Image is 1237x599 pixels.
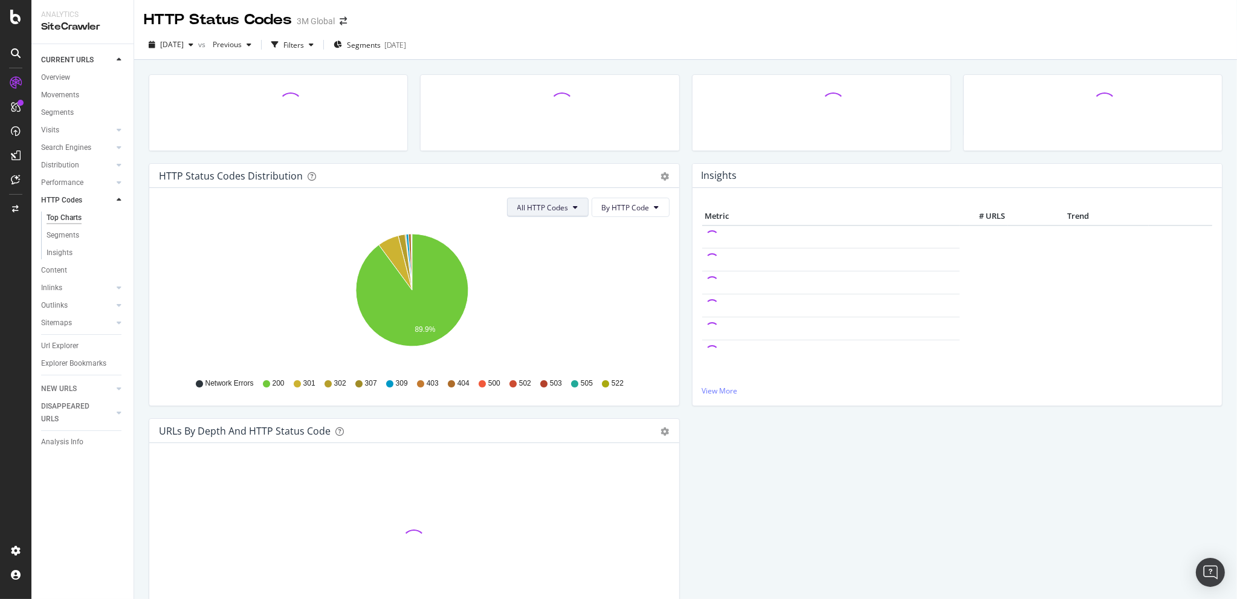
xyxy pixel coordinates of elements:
[41,10,124,20] div: Analytics
[41,357,125,370] a: Explorer Bookmarks
[41,159,79,172] div: Distribution
[41,194,82,207] div: HTTP Codes
[396,378,408,389] span: 309
[365,378,377,389] span: 307
[457,378,470,389] span: 404
[41,106,74,119] div: Segments
[517,202,569,213] span: All HTTP Codes
[41,71,70,84] div: Overview
[519,378,531,389] span: 502
[41,282,113,294] a: Inlinks
[160,39,184,50] span: 2025 Aug. 17th
[297,15,335,27] div: 3M Global
[47,247,73,259] div: Insights
[1008,207,1149,225] th: Trend
[41,383,113,395] a: NEW URLS
[41,317,113,329] a: Sitemaps
[41,106,125,119] a: Segments
[41,400,113,426] a: DISAPPEARED URLS
[41,141,113,154] a: Search Engines
[41,299,113,312] a: Outlinks
[550,378,562,389] span: 503
[41,54,113,66] a: CURRENT URLS
[581,378,593,389] span: 505
[340,17,347,25] div: arrow-right-arrow-left
[347,40,381,50] span: Segments
[159,170,303,182] div: HTTP Status Codes Distribution
[47,212,125,224] a: Top Charts
[41,317,72,329] div: Sitemaps
[41,383,77,395] div: NEW URLS
[41,54,94,66] div: CURRENT URLS
[47,229,125,242] a: Segments
[41,159,113,172] a: Distribution
[208,39,242,50] span: Previous
[144,35,198,54] button: [DATE]
[329,35,411,54] button: Segments[DATE]
[41,89,79,102] div: Movements
[41,357,106,370] div: Explorer Bookmarks
[273,378,285,389] span: 200
[303,378,315,389] span: 301
[661,427,670,436] div: gear
[41,340,125,352] a: Url Explorer
[41,176,113,189] a: Performance
[41,124,113,137] a: Visits
[488,378,500,389] span: 500
[1196,558,1225,587] div: Open Intercom Messenger
[41,400,102,426] div: DISAPPEARED URLS
[602,202,650,213] span: By HTTP Code
[41,20,124,34] div: SiteCrawler
[661,172,670,181] div: gear
[41,89,125,102] a: Movements
[205,378,254,389] span: Network Errors
[41,71,125,84] a: Overview
[283,40,304,50] div: Filters
[507,198,589,217] button: All HTTP Codes
[144,10,292,30] div: HTTP Status Codes
[612,378,624,389] span: 522
[41,299,68,312] div: Outlinks
[41,282,62,294] div: Inlinks
[41,194,113,207] a: HTTP Codes
[41,141,91,154] div: Search Engines
[208,35,256,54] button: Previous
[159,425,331,437] div: URLs by Depth and HTTP Status Code
[592,198,670,217] button: By HTTP Code
[41,436,83,448] div: Analysis Info
[198,39,208,50] span: vs
[41,124,59,137] div: Visits
[41,340,79,352] div: Url Explorer
[47,229,79,242] div: Segments
[702,207,960,225] th: Metric
[47,212,82,224] div: Top Charts
[960,207,1008,225] th: # URLS
[384,40,406,50] div: [DATE]
[266,35,318,54] button: Filters
[427,378,439,389] span: 403
[702,386,1213,396] a: View More
[702,167,737,184] h4: Insights
[47,247,125,259] a: Insights
[41,436,125,448] a: Analysis Info
[41,264,125,277] a: Content
[41,176,83,189] div: Performance
[334,378,346,389] span: 302
[415,326,435,334] text: 89.9%
[159,227,665,367] svg: A chart.
[41,264,67,277] div: Content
